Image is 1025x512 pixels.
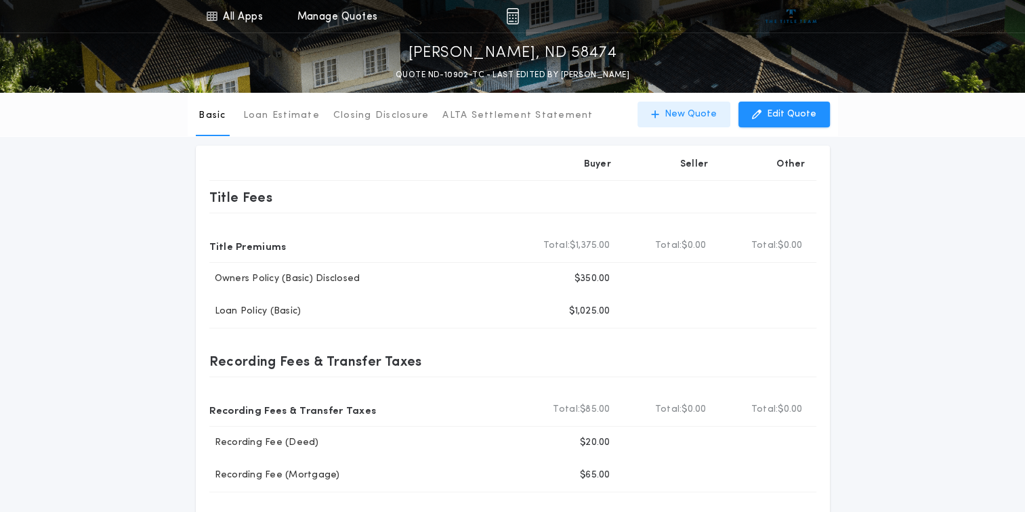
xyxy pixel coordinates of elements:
p: Edit Quote [767,108,816,121]
p: Closing Disclosure [333,109,430,123]
p: Title Premiums [209,235,287,257]
p: Loan Estimate [243,109,320,123]
p: Recording Fee (Deed) [209,436,319,450]
p: $20.00 [580,436,610,450]
b: Total: [543,239,570,253]
span: $0.00 [682,403,706,417]
p: Buyer [584,158,611,171]
p: New Quote [665,108,717,121]
b: Total: [655,403,682,417]
b: Total: [751,239,778,253]
p: Seller [680,158,709,171]
span: $0.00 [682,239,706,253]
p: [PERSON_NAME], ND 58474 [409,43,617,64]
img: vs-icon [766,9,816,23]
p: Other [776,158,805,171]
p: Recording Fees & Transfer Taxes [209,399,377,421]
p: ALTA Settlement Statement [442,109,593,123]
b: Total: [655,239,682,253]
b: Total: [553,403,580,417]
span: $0.00 [778,403,802,417]
p: $65.00 [580,469,610,482]
p: Owners Policy (Basic) Disclosed [209,272,360,286]
span: $1,375.00 [570,239,610,253]
p: $350.00 [574,272,610,286]
p: $1,025.00 [569,305,610,318]
p: QUOTE ND-10902-TC - LAST EDITED BY [PERSON_NAME] [396,68,629,82]
p: Title Fees [209,186,273,208]
button: New Quote [637,102,730,127]
img: img [506,8,519,24]
button: Edit Quote [738,102,830,127]
p: Loan Policy (Basic) [209,305,301,318]
span: $0.00 [778,239,802,253]
span: $85.00 [580,403,610,417]
b: Total: [751,403,778,417]
p: Recording Fee (Mortgage) [209,469,340,482]
p: Basic [198,109,226,123]
p: Recording Fees & Transfer Taxes [209,350,422,372]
